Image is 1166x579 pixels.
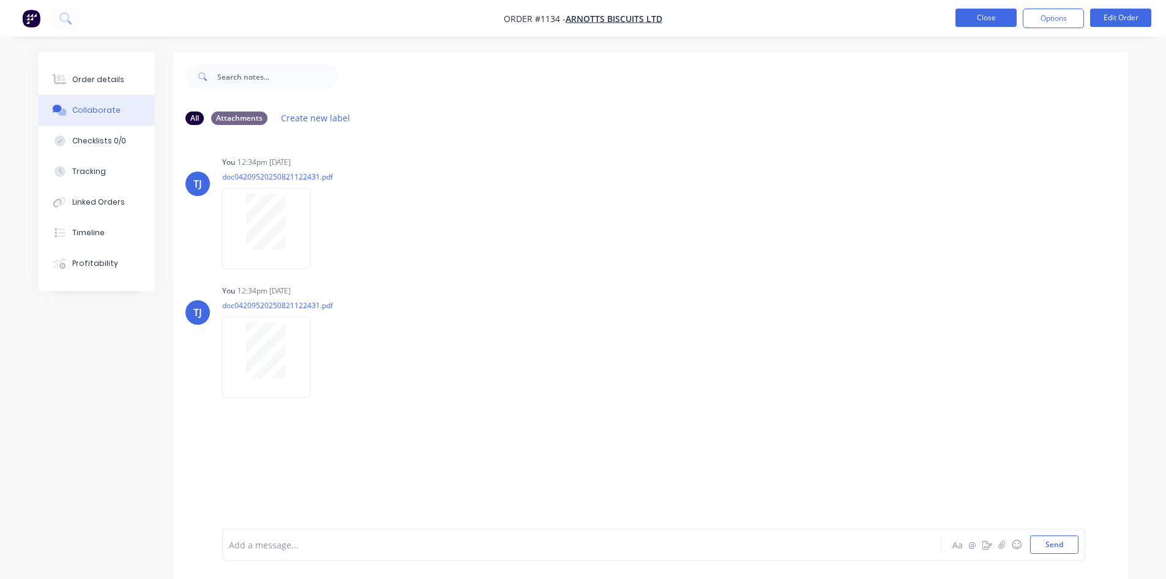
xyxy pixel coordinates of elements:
[217,64,338,89] input: Search notes...
[39,95,155,126] button: Collaborate
[222,300,333,311] p: doc04209520250821122431.pdf
[504,13,566,25] span: Order #1134 -
[39,187,155,218] button: Linked Orders
[211,112,267,125] div: Attachments
[965,537,980,552] button: @
[72,74,124,85] div: Order details
[39,126,155,156] button: Checklists 0/0
[566,13,662,25] a: ARNOTTS BISCUITS LTD
[39,248,155,279] button: Profitability
[193,176,202,191] div: TJ
[39,156,155,187] button: Tracking
[39,64,155,95] button: Order details
[193,305,202,320] div: TJ
[72,227,105,238] div: Timeline
[72,135,126,146] div: Checklists 0/0
[185,112,204,125] div: All
[222,286,235,297] div: You
[951,537,965,552] button: Aa
[955,9,1017,27] button: Close
[22,9,40,28] img: Factory
[72,258,118,269] div: Profitability
[222,172,333,182] p: doc04209520250821122431.pdf
[72,197,125,208] div: Linked Orders
[1090,9,1151,27] button: Edit Order
[222,157,235,168] div: You
[237,157,291,168] div: 12:34pm [DATE]
[39,218,155,248] button: Timeline
[1030,535,1078,554] button: Send
[1009,537,1024,552] button: ☺
[72,105,121,116] div: Collaborate
[1023,9,1084,28] button: Options
[237,286,291,297] div: 12:34pm [DATE]
[275,110,357,126] button: Create new label
[72,166,106,177] div: Tracking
